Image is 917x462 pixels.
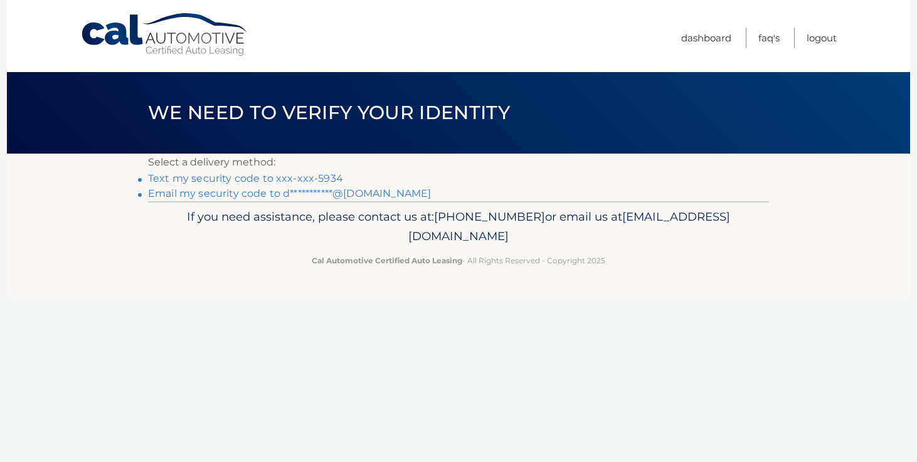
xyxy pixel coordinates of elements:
[681,28,731,48] a: Dashboard
[312,256,462,265] strong: Cal Automotive Certified Auto Leasing
[80,13,250,57] a: Cal Automotive
[807,28,837,48] a: Logout
[148,154,769,171] p: Select a delivery method:
[148,101,510,124] span: We need to verify your identity
[758,28,780,48] a: FAQ's
[434,209,545,224] span: [PHONE_NUMBER]
[156,207,761,247] p: If you need assistance, please contact us at: or email us at
[148,172,343,184] a: Text my security code to xxx-xxx-5934
[156,254,761,267] p: - All Rights Reserved - Copyright 2025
